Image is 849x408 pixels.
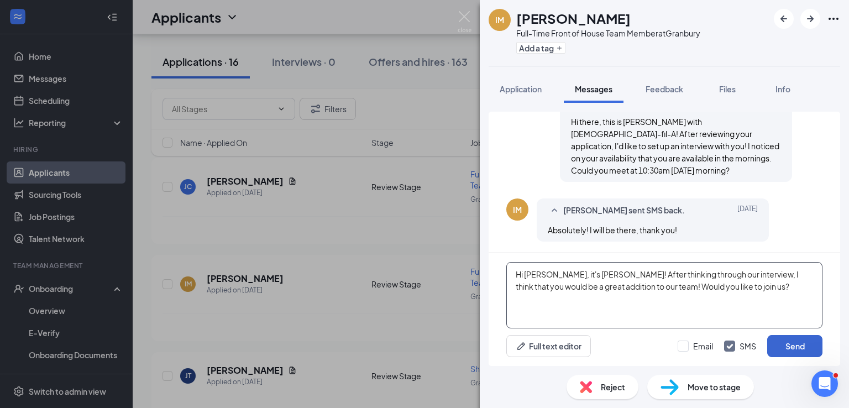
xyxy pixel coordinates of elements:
span: Messages [575,84,612,94]
button: ArrowLeftNew [774,9,794,29]
svg: Pen [516,341,527,352]
span: Reject [601,381,625,393]
div: IM [495,14,504,25]
span: Move to stage [688,381,741,393]
textarea: Hi [PERSON_NAME], it's [PERSON_NAME]! After thinking through our interview, I think that you woul... [506,262,822,328]
button: Full text editorPen [506,335,591,357]
span: Hi there, this is [PERSON_NAME] with [DEMOGRAPHIC_DATA]-fil-A! After reviewing your application, ... [571,117,779,175]
h1: [PERSON_NAME] [516,9,631,28]
svg: Ellipses [827,12,840,25]
svg: Plus [556,45,563,51]
span: Feedback [646,84,683,94]
button: ArrowRight [800,9,820,29]
iframe: Intercom live chat [811,370,838,397]
button: Send [767,335,822,357]
button: PlusAdd a tag [516,42,565,54]
span: Files [719,84,736,94]
svg: ArrowLeftNew [777,12,790,25]
svg: SmallChevronUp [548,204,561,217]
span: Application [500,84,542,94]
span: [PERSON_NAME] sent SMS back. [563,204,685,217]
span: [DATE] [737,204,758,217]
svg: ArrowRight [804,12,817,25]
span: Absolutely! I will be there, thank you! [548,225,677,235]
div: IM [513,204,522,215]
span: Info [775,84,790,94]
div: Full-Time Front of House Team Member at Granbury [516,28,700,39]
